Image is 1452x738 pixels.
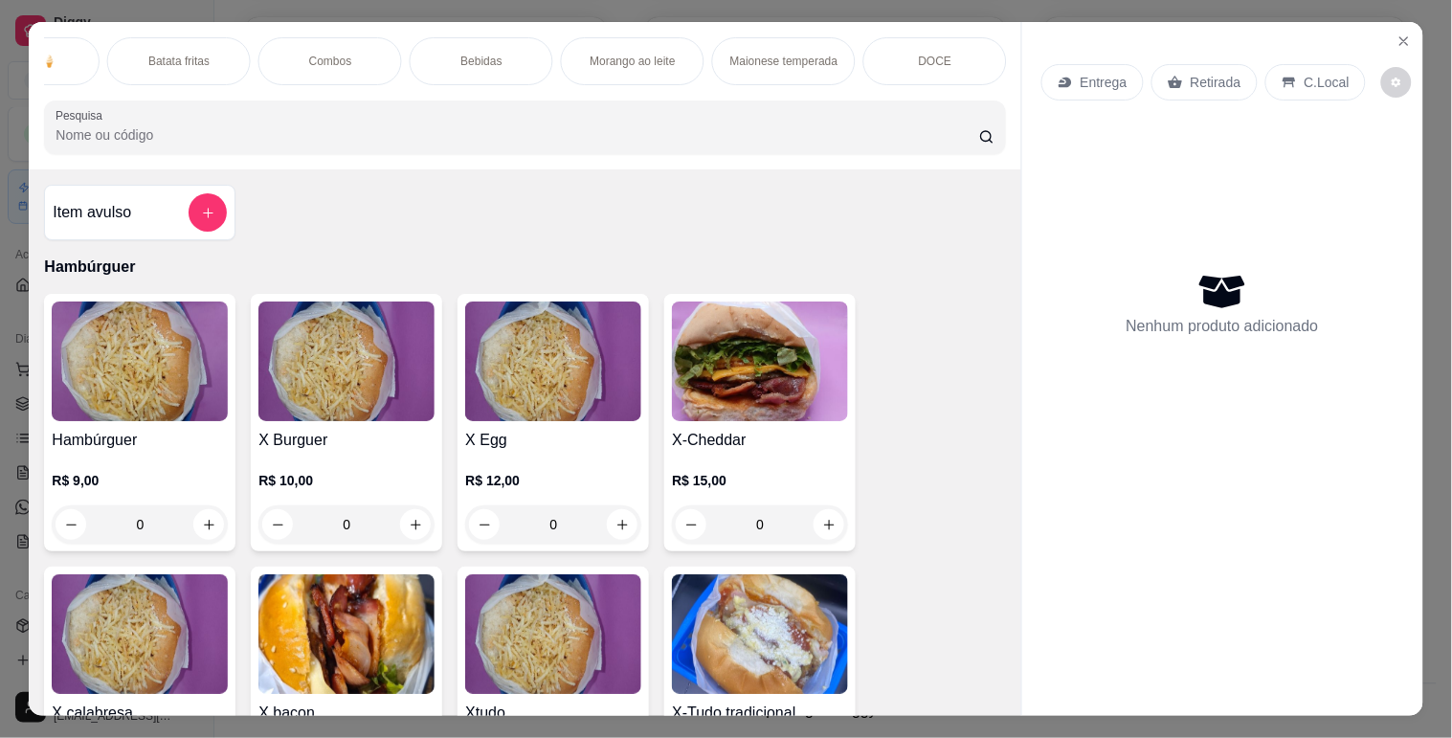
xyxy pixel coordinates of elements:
p: Bebidas [461,54,503,69]
h4: X-Cheddar [672,429,848,452]
p: R$ 15,00 [672,471,848,490]
img: product-image [258,574,435,694]
p: R$ 9,00 [52,471,228,490]
p: R$ 10,00 [258,471,435,490]
h4: X bacon [258,702,435,725]
p: Combos [309,54,352,69]
p: Retirada [1191,73,1241,92]
p: Morango ao leite [591,54,676,69]
button: add-separate-item [189,193,227,232]
h4: X calabresa [52,702,228,725]
h4: X-Tudo tradicional [672,702,848,725]
img: product-image [465,302,641,421]
h4: X Egg [465,429,641,452]
img: product-image [52,574,228,694]
p: Batata fritas [148,54,210,69]
label: Pesquisa [56,107,109,123]
img: product-image [258,302,435,421]
img: product-image [465,574,641,694]
p: Entrega [1081,73,1128,92]
button: decrease-product-quantity [1381,67,1412,98]
img: product-image [672,574,848,694]
input: Pesquisa [56,125,979,145]
button: Close [1389,26,1419,56]
p: R$ 12,00 [465,471,641,490]
p: DOCE [919,54,952,69]
p: C.Local [1305,73,1350,92]
p: Hambúrguer [44,256,1005,279]
h4: X Burguer [258,429,435,452]
img: product-image [52,302,228,421]
img: product-image [672,302,848,421]
p: Maionese temperada [730,54,838,69]
h4: Hambúrguer [52,429,228,452]
h4: Item avulso [53,201,131,224]
h4: Xtudo [465,702,641,725]
p: Nenhum produto adicionado [1127,315,1319,338]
